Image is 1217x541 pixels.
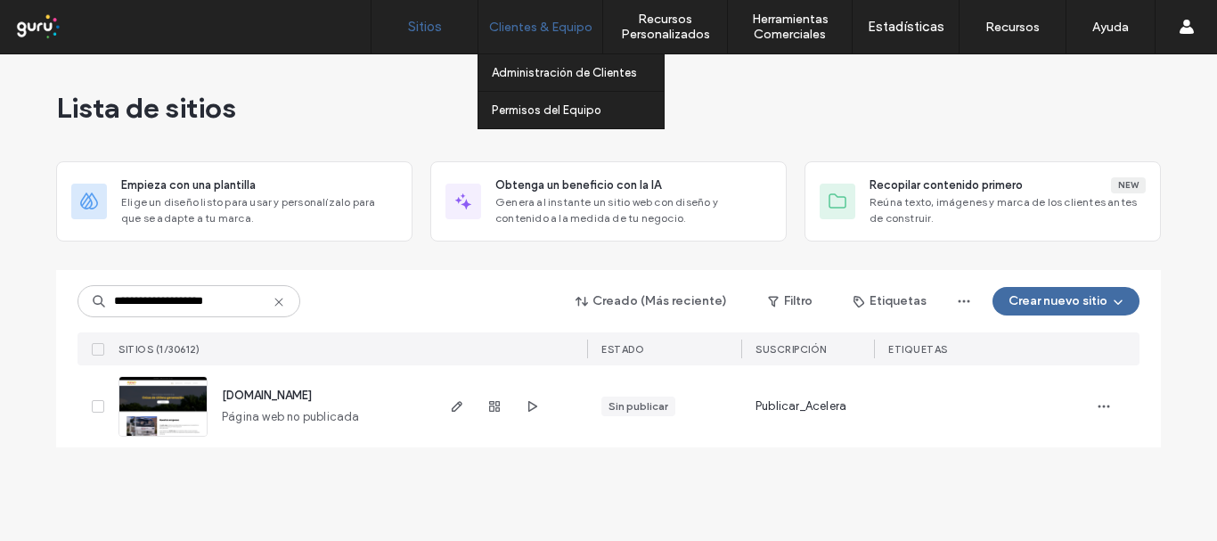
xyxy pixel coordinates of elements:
[1111,177,1146,193] div: New
[870,176,1023,194] span: Recopilar contenido primero
[837,287,943,316] button: Etiquetas
[728,12,852,42] label: Herramientas Comerciales
[222,389,312,402] a: [DOMAIN_NAME]
[992,287,1139,316] button: Crear nuevo sitio
[868,19,944,35] label: Estadísticas
[495,194,772,226] span: Genera al instante un sitio web con diseño y contenido a la medida de tu negocio.
[870,194,1146,226] span: Reúna texto, imágenes y marca de los clientes antes de construir.
[408,19,442,35] label: Sitios
[888,343,948,356] span: ETIQUETAS
[495,176,661,194] span: Obtenga un beneficio con la IA
[492,66,637,79] label: Administración de Clientes
[756,343,827,356] span: Suscripción
[750,287,830,316] button: Filtro
[608,398,668,414] div: Sin publicar
[1092,20,1129,35] label: Ayuda
[430,161,787,242] div: Obtenga un beneficio con la IAGenera al instante un sitio web con diseño y contenido a la medida ...
[38,12,87,29] span: Ayuda
[56,90,236,126] span: Lista de sitios
[121,176,256,194] span: Empieza con una plantilla
[56,161,412,242] div: Empieza con una plantillaElige un diseño listo para usar y personalízalo para que se adapte a tu ...
[222,408,360,426] span: Página web no publicada
[121,194,397,226] span: Elige un diseño listo para usar y personalízalo para que se adapte a tu marca.
[492,54,664,91] a: Administración de Clientes
[603,12,727,42] label: Recursos Personalizados
[756,398,846,415] span: Publicar_Acelera
[805,161,1161,242] div: Recopilar contenido primeroNewReúna texto, imágenes y marca de los clientes antes de construir.
[985,20,1040,35] label: Recursos
[492,103,601,117] label: Permisos del Equipo
[489,20,592,35] label: Clientes & Equipo
[492,92,664,128] a: Permisos del Equipo
[560,287,743,316] button: Creado (Más reciente)
[118,343,200,356] span: SITIOS (1/30612)
[601,343,644,356] span: ESTADO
